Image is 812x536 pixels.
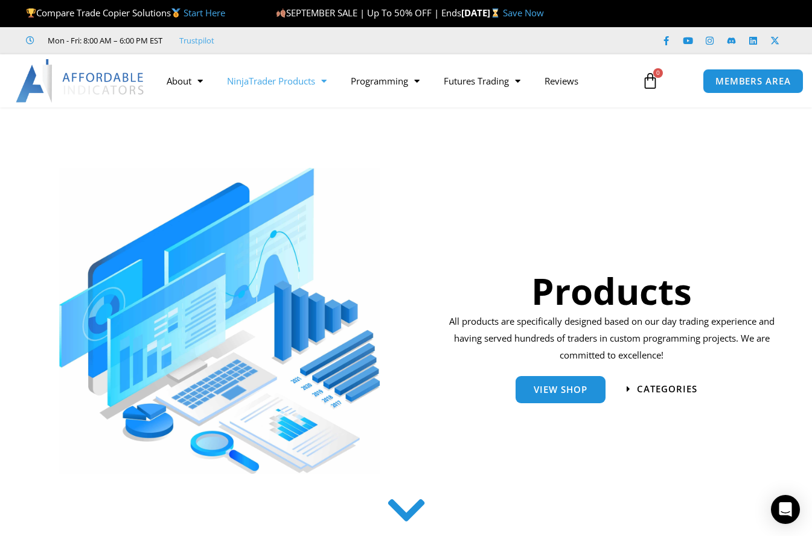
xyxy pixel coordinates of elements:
[503,7,544,19] a: Save Now
[771,495,800,524] div: Open Intercom Messenger
[624,63,677,98] a: 0
[532,67,590,95] a: Reviews
[445,266,779,316] h1: Products
[277,8,286,18] img: 🍂
[627,384,697,394] a: categories
[715,77,791,86] span: MEMBERS AREA
[276,7,461,19] span: SEPTEMBER SALE | Up To 50% OFF | Ends
[59,168,380,474] img: ProductsSection scaled | Affordable Indicators – NinjaTrader
[26,7,225,19] span: Compare Trade Copier Solutions
[27,8,36,18] img: 🏆
[703,69,804,94] a: MEMBERS AREA
[184,7,225,19] a: Start Here
[445,313,779,364] p: All products are specifically designed based on our day trading experience and having served hund...
[171,8,181,18] img: 🥇
[215,67,339,95] a: NinjaTrader Products
[491,8,500,18] img: ⌛
[516,376,606,403] a: View Shop
[45,33,162,48] span: Mon - Fri: 8:00 AM – 6:00 PM EST
[155,67,634,95] nav: Menu
[461,7,503,19] strong: [DATE]
[653,68,663,78] span: 0
[155,67,215,95] a: About
[339,67,432,95] a: Programming
[534,385,587,394] span: View Shop
[179,33,214,48] a: Trustpilot
[432,67,532,95] a: Futures Trading
[637,384,697,394] span: categories
[16,59,145,103] img: LogoAI | Affordable Indicators – NinjaTrader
